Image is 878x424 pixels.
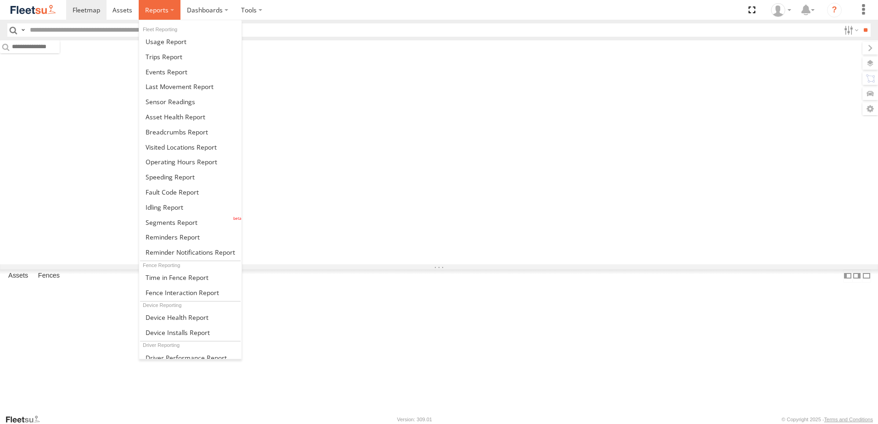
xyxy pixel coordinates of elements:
[139,94,242,109] a: Sensor Readings
[139,270,242,285] a: Time in Fences Report
[827,3,842,17] i: ?
[139,184,242,200] a: Fault Code Report
[139,285,242,300] a: Fence Interaction Report
[139,215,242,230] a: Segments Report
[34,269,64,282] label: Fences
[139,310,242,325] a: Device Health Report
[862,102,878,115] label: Map Settings
[139,109,242,124] a: Asset Health Report
[768,3,794,17] div: Hussain Daffa
[824,417,873,422] a: Terms and Conditions
[4,269,33,282] label: Assets
[139,169,242,184] a: Fleet Speed Report
[139,230,242,245] a: Reminders Report
[139,79,242,94] a: Last Movement Report
[19,23,27,37] label: Search Query
[843,269,852,283] label: Dock Summary Table to the Left
[139,200,242,215] a: Idling Report
[139,49,242,64] a: Trips Report
[852,269,861,283] label: Dock Summary Table to the Right
[5,415,47,424] a: Visit our Website
[139,34,242,49] a: Usage Report
[139,154,242,169] a: Asset Operating Hours Report
[782,417,873,422] div: © Copyright 2025 -
[139,245,242,260] a: Service Reminder Notifications Report
[139,350,242,365] a: Driver Performance Report
[840,23,860,37] label: Search Filter Options
[139,325,242,340] a: Device Installs Report
[139,124,242,139] a: Breadcrumbs Report
[139,139,242,155] a: Visited Locations Report
[9,4,57,16] img: fleetsu-logo-horizontal.svg
[862,269,871,283] label: Hide Summary Table
[139,64,242,79] a: Full Events Report
[397,417,432,422] div: Version: 309.01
